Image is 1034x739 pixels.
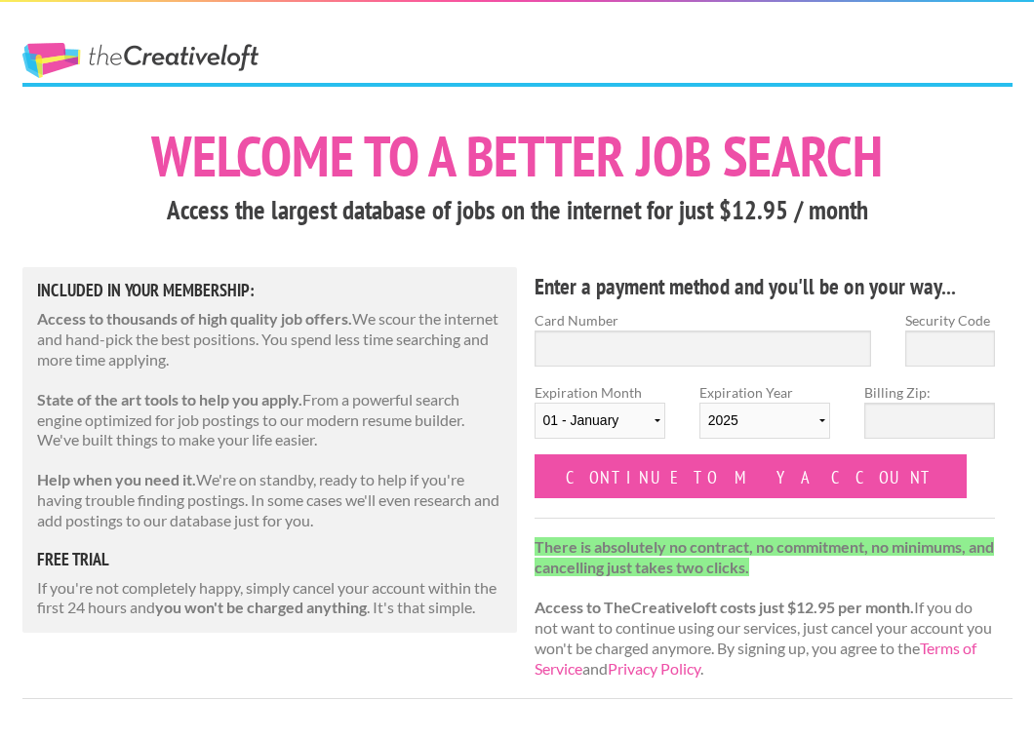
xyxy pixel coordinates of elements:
[37,551,503,568] h5: free trial
[535,639,976,678] a: Terms of Service
[37,390,503,450] p: From a powerful search engine optimized for job postings to our modern resume builder. We've buil...
[535,454,968,498] input: Continue to my account
[535,598,914,616] strong: Access to TheCreativeloft costs just $12.95 per month.
[37,309,503,369] p: We scour the internet and hand-pick the best positions. You spend less time searching and more ti...
[37,578,503,619] p: If you're not completely happy, simply cancel your account within the first 24 hours and . It's t...
[535,537,994,576] strong: There is absolutely no contract, no commitment, no minimums, and cancelling just takes two clicks.
[37,282,503,299] h5: Included in Your Membership:
[37,390,302,408] strong: State of the art tools to help you apply.
[535,537,996,680] p: If you do not want to continue using our services, just cancel your account you won't be charged ...
[535,382,665,454] label: Expiration Month
[22,128,1013,184] h1: Welcome to a better job search
[37,470,503,530] p: We're on standby, ready to help if you're having trouble finding postings. In some cases we'll ev...
[155,598,367,616] strong: you won't be charged anything
[905,310,995,331] label: Security Code
[535,310,872,331] label: Card Number
[608,659,700,678] a: Privacy Policy
[37,470,196,488] strong: Help when you need it.
[535,403,665,439] select: Expiration Month
[699,403,830,439] select: Expiration Year
[22,43,258,78] a: The Creative Loft
[864,382,995,403] label: Billing Zip:
[37,309,352,328] strong: Access to thousands of high quality job offers.
[22,192,1013,229] h3: Access the largest database of jobs on the internet for just $12.95 / month
[535,271,996,302] h4: Enter a payment method and you'll be on your way...
[699,382,830,454] label: Expiration Year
